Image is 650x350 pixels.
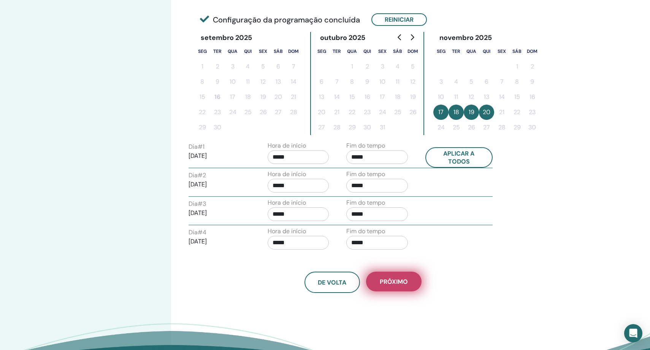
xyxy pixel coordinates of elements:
button: 16 [360,89,375,105]
button: 28 [494,120,509,135]
button: 14 [494,89,509,105]
button: 22 [509,105,525,120]
button: 7 [329,74,344,89]
th: terça-feira [449,44,464,59]
button: 10 [225,74,240,89]
th: segunda-feira [195,44,210,59]
button: 7 [494,74,509,89]
button: 18 [390,89,405,105]
button: 7 [286,59,301,74]
div: Open Intercom Messenger [624,324,642,342]
span: Próximo [380,278,408,286]
button: Próximo [366,272,422,291]
button: 11 [390,74,405,89]
button: 9 [210,74,225,89]
th: quinta-feira [360,44,375,59]
p: [DATE] [189,208,250,218]
button: 14 [329,89,344,105]
button: 11 [240,74,255,89]
button: 11 [449,89,464,105]
label: Fim do tempo [346,170,385,179]
button: 28 [286,105,301,120]
label: Hora de início [268,227,306,236]
button: 5 [255,59,271,74]
th: domingo [405,44,420,59]
button: 28 [329,120,344,135]
button: 26 [405,105,420,120]
button: 4 [449,74,464,89]
button: 20 [479,105,494,120]
th: quarta-feira [225,44,240,59]
p: [DATE] [189,180,250,189]
button: 10 [375,74,390,89]
button: 23 [210,105,225,120]
label: Hora de início [268,141,306,150]
th: domingo [525,44,540,59]
button: 13 [314,89,329,105]
button: 25 [240,105,255,120]
button: 9 [360,74,375,89]
th: sábado [271,44,286,59]
button: 2 [210,59,225,74]
label: Hora de início [268,170,306,179]
button: 13 [271,74,286,89]
button: 3 [433,74,449,89]
label: Dia # 3 [189,199,206,208]
button: 5 [464,74,479,89]
button: 21 [329,105,344,120]
button: 27 [271,105,286,120]
button: 22 [344,105,360,120]
span: De volta [318,278,346,286]
button: 29 [509,120,525,135]
th: sábado [390,44,405,59]
button: 6 [479,74,494,89]
button: 25 [390,105,405,120]
label: Dia # 4 [189,228,206,237]
button: 24 [433,120,449,135]
button: 14 [286,74,301,89]
label: Fim do tempo [346,198,385,207]
th: terça-feira [210,44,225,59]
button: 16 [525,89,540,105]
label: Hora de início [268,198,306,207]
button: 19 [255,89,271,105]
button: 1 [195,59,210,74]
button: Reiniciar [371,13,427,26]
button: 16 [210,89,225,105]
button: 12 [255,74,271,89]
th: sexta-feira [494,44,509,59]
button: 15 [509,89,525,105]
div: novembro 2025 [433,32,498,44]
button: 2 [525,59,540,74]
button: 6 [314,74,329,89]
button: 20 [271,89,286,105]
button: De volta [304,272,360,293]
th: quarta-feira [464,44,479,59]
button: 18 [449,105,464,120]
label: Fim do tempo [346,141,385,150]
div: setembro 2025 [195,32,258,44]
label: Dia # 2 [189,171,206,180]
button: 26 [464,120,479,135]
button: 27 [479,120,494,135]
p: [DATE] [189,237,250,246]
th: quinta-feira [479,44,494,59]
button: 8 [195,74,210,89]
button: 21 [286,89,301,105]
th: domingo [286,44,301,59]
button: 30 [525,120,540,135]
button: 22 [195,105,210,120]
th: segunda-feira [433,44,449,59]
button: 17 [433,105,449,120]
button: 24 [225,105,240,120]
div: outubro 2025 [314,32,372,44]
button: 21 [494,105,509,120]
button: 4 [240,59,255,74]
button: 15 [195,89,210,105]
button: 27 [314,120,329,135]
button: 3 [225,59,240,74]
th: segunda-feira [314,44,329,59]
button: 5 [405,59,420,74]
th: sexta-feira [375,44,390,59]
th: sábado [509,44,525,59]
